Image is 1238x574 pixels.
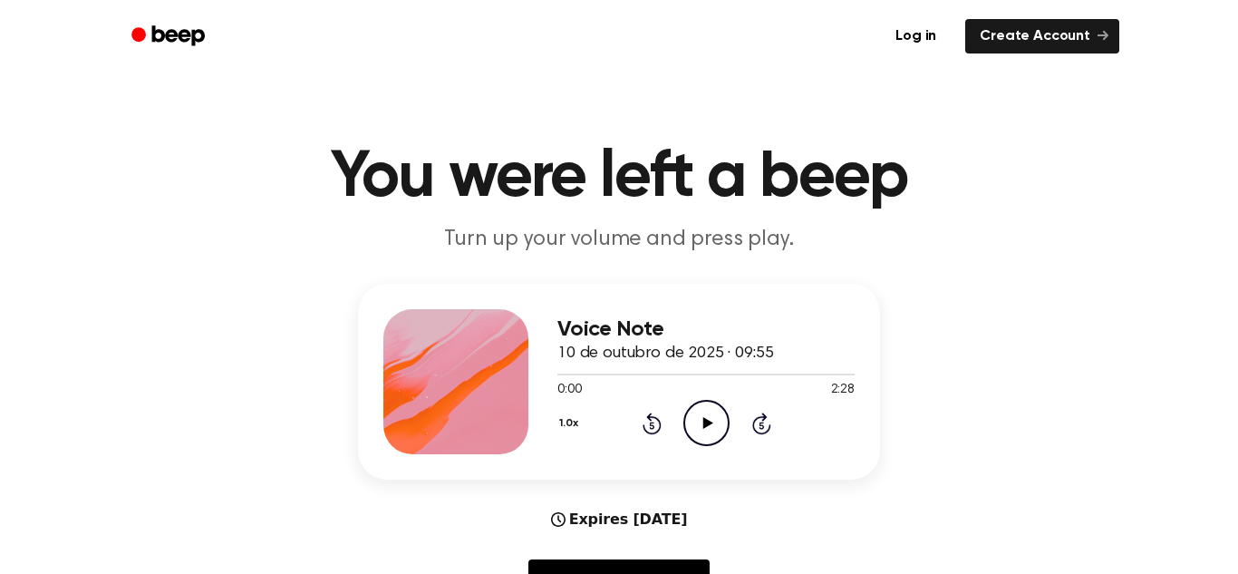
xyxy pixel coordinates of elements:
[155,145,1083,210] h1: You were left a beep
[877,15,954,57] a: Log in
[557,345,773,362] span: 10 de outubro de 2025 · 09:55
[119,19,221,54] a: Beep
[557,408,585,439] button: 1.0x
[557,317,855,342] h3: Voice Note
[271,225,967,255] p: Turn up your volume and press play.
[551,509,688,530] div: Expires [DATE]
[831,381,855,400] span: 2:28
[557,381,581,400] span: 0:00
[965,19,1119,54] a: Create Account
